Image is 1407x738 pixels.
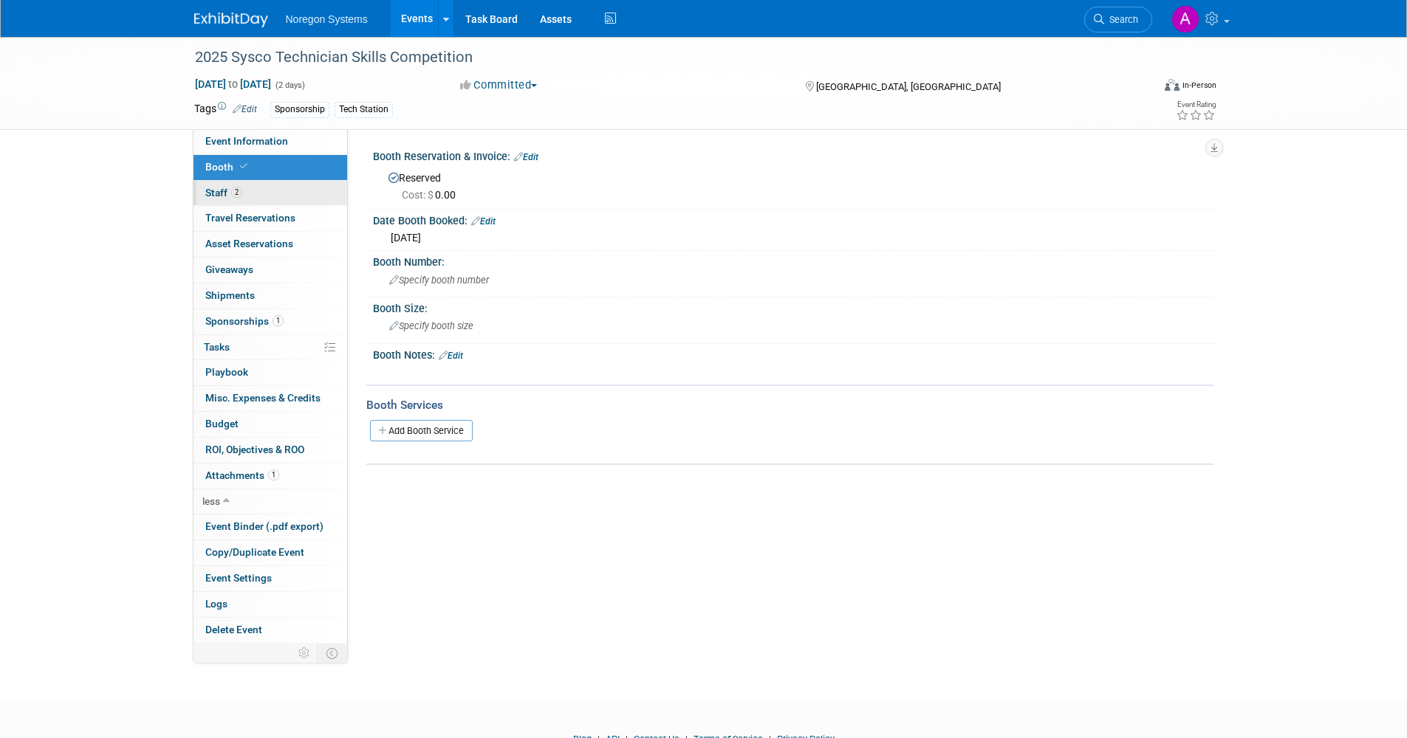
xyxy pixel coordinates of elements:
[194,412,347,437] a: Budget
[194,309,347,334] a: Sponsorships1
[190,44,1130,71] div: 2025 Sysco Technician Skills Competition
[194,540,347,565] a: Copy/Duplicate Event
[194,386,347,411] a: Misc. Expenses & Credits
[1084,7,1152,32] a: Search
[439,351,463,361] a: Edit
[194,514,347,539] a: Event Binder (.pdf export)
[373,344,1213,363] div: Booth Notes:
[202,495,220,507] span: less
[205,263,253,275] span: Giveaways
[514,152,538,162] a: Edit
[194,566,347,591] a: Event Settings
[471,216,496,227] a: Edit
[194,283,347,308] a: Shipments
[205,572,272,584] span: Event Settings
[384,167,1202,202] div: Reserved
[1104,14,1138,25] span: Search
[194,463,347,489] a: Attachments1
[194,13,268,27] img: ExhibitDay
[402,189,462,201] span: 0.00
[205,392,321,404] span: Misc. Expenses & Credits
[194,258,347,283] a: Giveaways
[205,238,293,249] span: Asset Reservations
[205,469,279,481] span: Attachments
[1171,5,1199,33] img: Ali Connell
[373,251,1213,269] div: Booth Number:
[194,438,347,463] a: ROI, Objectives & ROO
[205,444,304,455] span: ROI, Objectives & ROO
[270,102,329,117] div: Sponsorship
[194,206,347,231] a: Travel Reservations
[317,644,347,663] td: Toggle Event Tabs
[194,592,347,617] a: Logs
[205,520,323,532] span: Event Binder (.pdf export)
[1065,77,1217,99] div: Event Format
[204,341,230,353] span: Tasks
[370,420,473,441] a: Add Booth Service
[274,80,305,90] span: (2 days)
[402,189,435,201] span: Cost: $
[194,618,347,643] a: Delete Event
[1182,80,1216,91] div: In-Person
[1176,101,1216,108] div: Event Rating
[292,644,318,663] td: Personalize Event Tab Strip
[389,275,489,286] span: Specify booth number
[205,135,288,147] span: Event Information
[391,232,421,244] span: [DATE]
[194,489,347,514] a: less
[231,187,242,198] span: 2
[194,232,347,257] a: Asset Reservations
[268,469,279,480] span: 1
[194,155,347,180] a: Booth
[205,598,227,610] span: Logs
[194,129,347,154] a: Event Information
[194,181,347,206] a: Staff2
[205,546,304,558] span: Copy/Duplicate Event
[205,161,250,173] span: Booth
[816,81,1001,92] span: [GEOGRAPHIC_DATA], [GEOGRAPHIC_DATA]
[373,297,1213,316] div: Booth Size:
[455,77,543,93] button: Committed
[226,78,240,90] span: to
[389,320,473,331] span: Specify booth size
[194,360,347,385] a: Playbook
[366,397,1213,413] div: Booth Services
[205,289,255,301] span: Shipments
[194,335,347,360] a: Tasks
[286,13,368,25] span: Noregon Systems
[1165,79,1180,91] img: Format-Inperson.png
[205,315,284,327] span: Sponsorships
[373,145,1213,165] div: Booth Reservation & Invoice:
[335,102,393,117] div: Tech Station
[205,418,239,430] span: Budget
[240,162,247,170] i: Booth reservation complete
[205,212,295,224] span: Travel Reservations
[194,101,257,118] td: Tags
[205,624,262,635] span: Delete Event
[373,210,1213,229] div: Date Booth Booked:
[205,187,242,199] span: Staff
[273,315,284,326] span: 1
[194,77,272,91] span: [DATE] [DATE]
[233,104,257,114] a: Edit
[205,366,248,378] span: Playbook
